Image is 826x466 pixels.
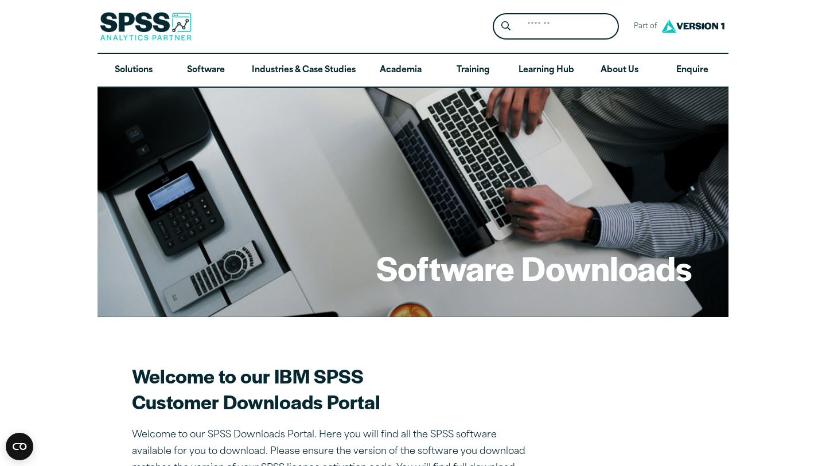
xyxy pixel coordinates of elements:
a: Learning Hub [509,54,583,87]
h1: Software Downloads [376,245,692,290]
svg: Search magnifying glass icon [501,21,511,31]
a: Training [437,54,509,87]
a: Software [170,54,242,87]
a: Academia [365,54,437,87]
a: Enquire [656,54,728,87]
button: Search magnifying glass icon [496,16,517,37]
span: Part of [628,18,659,35]
button: Open CMP widget [6,433,33,460]
a: About Us [583,54,656,87]
form: Site Header Search Form [493,13,619,40]
a: Industries & Case Studies [243,54,365,87]
img: SPSS Analytics Partner [100,12,192,41]
img: Version1 Logo [659,15,727,37]
h2: Welcome to our IBM SPSS Customer Downloads Portal [132,363,533,414]
nav: Desktop version of site main menu [98,54,728,87]
a: Solutions [98,54,170,87]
